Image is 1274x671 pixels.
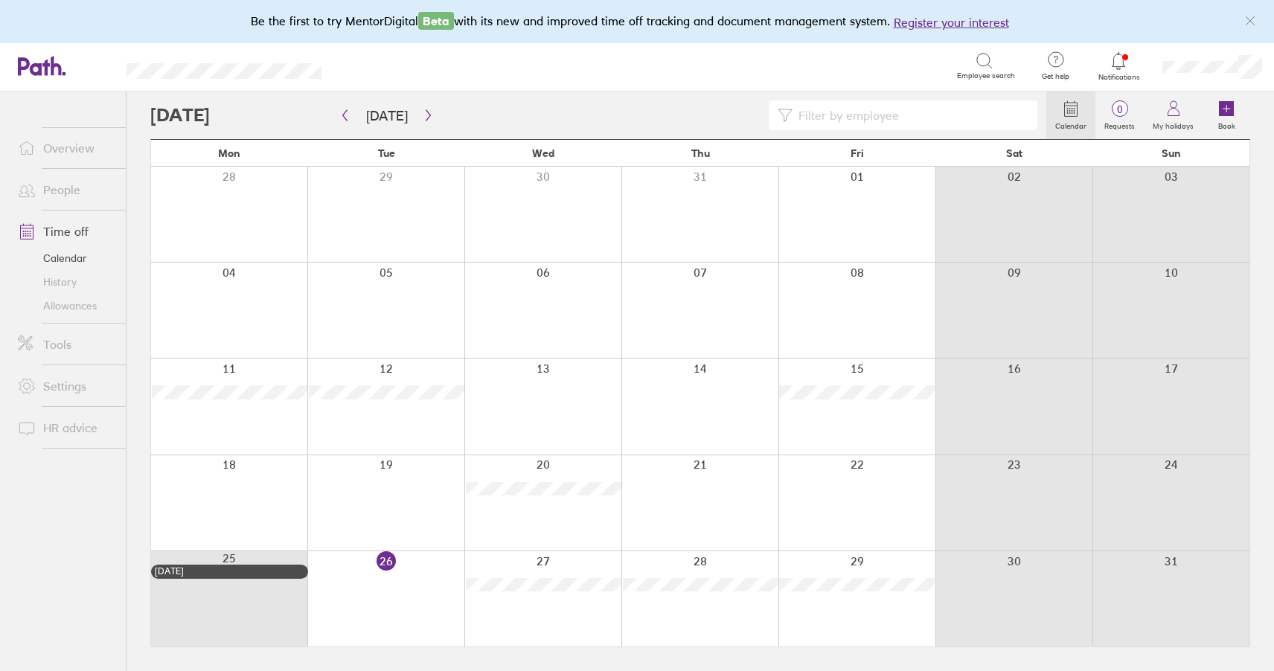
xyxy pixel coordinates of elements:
[1162,147,1181,159] span: Sun
[1095,91,1144,139] a: 0Requests
[691,147,710,159] span: Thu
[155,566,304,577] div: [DATE]
[1046,118,1095,131] label: Calendar
[362,59,400,72] div: Search
[1095,103,1144,115] span: 0
[532,147,554,159] span: Wed
[1095,118,1144,131] label: Requests
[1209,118,1244,131] label: Book
[1203,91,1250,139] a: Book
[1095,73,1143,82] span: Notifications
[378,147,395,159] span: Tue
[251,12,1024,31] div: Be the first to try MentorDigital with its new and improved time off tracking and document manage...
[957,71,1015,80] span: Employee search
[6,246,126,270] a: Calendar
[1144,118,1203,131] label: My holidays
[354,103,420,128] button: [DATE]
[1046,91,1095,139] a: Calendar
[894,13,1009,31] button: Register your interest
[851,147,864,159] span: Fri
[6,216,126,246] a: Time off
[6,413,126,443] a: HR advice
[1031,72,1080,81] span: Get help
[1095,51,1143,82] a: Notifications
[793,101,1028,129] input: Filter by employee
[6,270,126,294] a: History
[6,371,126,401] a: Settings
[6,294,126,318] a: Allowances
[1006,147,1022,159] span: Sat
[418,12,454,30] span: Beta
[6,175,126,205] a: People
[1144,91,1203,139] a: My holidays
[6,133,126,163] a: Overview
[6,330,126,359] a: Tools
[218,147,240,159] span: Mon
